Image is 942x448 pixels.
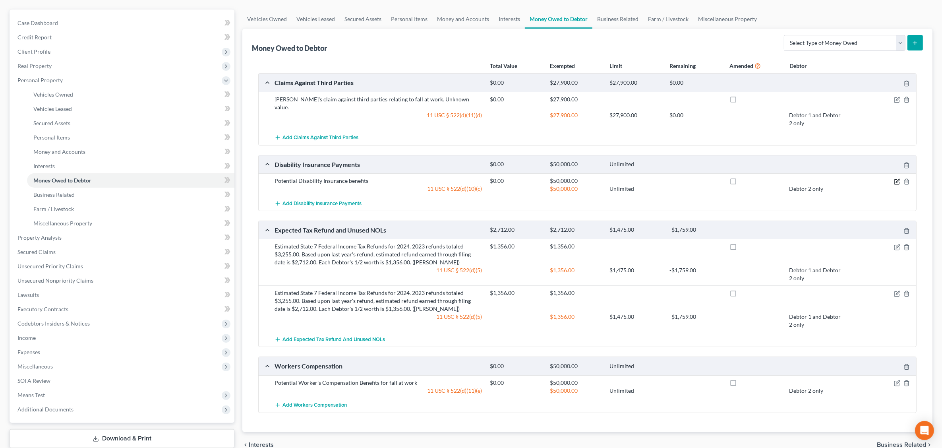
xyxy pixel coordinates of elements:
[27,188,234,202] a: Business Related
[33,105,72,112] span: Vehicles Leased
[877,442,926,448] span: Business Related
[546,242,606,250] div: $1,356.00
[249,442,274,448] span: Interests
[546,95,606,103] div: $27,900.00
[17,48,50,55] span: Client Profile
[10,429,234,448] a: Download & Print
[486,289,546,297] div: $1,356.00
[486,363,546,370] div: $0.00
[275,332,385,347] button: Add Expected Tax Refund and Unused NOLs
[926,442,932,448] i: chevron_right
[665,111,725,127] div: $0.00
[665,79,725,87] div: $0.00
[271,226,486,234] div: Expected Tax Refund and Unused NOLs
[785,266,845,282] div: Debtor 1 and Debtor 2 only
[33,220,92,227] span: Miscellaneous Property
[271,289,486,313] div: Estimated State 7 Federal Income Tax Refunds for 2024. 2023 refunds totaled $3,255.00. Based upon...
[550,62,575,69] strong: Exempted
[546,226,606,234] div: $2,712.00
[17,19,58,26] span: Case Dashboard
[546,387,606,395] div: $50,000.00
[271,160,486,169] div: Disability Insurance Payments
[17,306,68,312] span: Executory Contracts
[11,288,234,302] a: Lawsuits
[242,442,274,448] button: chevron_left Interests
[33,91,73,98] span: Vehicles Owned
[271,95,486,111] div: [PERSON_NAME]'s claim against third parties relating to fall at work. Unknown value.
[605,161,665,168] div: Unlimited
[546,79,606,87] div: $27,900.00
[33,163,55,169] span: Interests
[271,111,486,127] div: 11 USC § 522(d)(11)(d)
[785,185,845,193] div: Debtor 2 only
[605,79,665,87] div: $27,900.00
[494,10,525,29] a: Interests
[605,185,665,193] div: Unlimited
[17,263,83,270] span: Unsecured Priority Claims
[11,302,234,316] a: Executory Contracts
[33,134,70,141] span: Personal Items
[33,120,70,126] span: Secured Assets
[27,130,234,145] a: Personal Items
[592,10,643,29] a: Business Related
[271,185,486,193] div: 11 USC § 522(d)(10)(c)
[33,148,85,155] span: Money and Accounts
[486,79,546,87] div: $0.00
[486,226,546,234] div: $2,712.00
[486,177,546,185] div: $0.00
[282,135,358,141] span: Add Claims Against Third Parties
[271,387,486,395] div: 11 USC § 522(d)(11)(e)
[605,111,665,127] div: $27,900.00
[546,266,606,282] div: $1,356.00
[252,43,329,53] div: Money Owed to Debtor
[17,234,62,241] span: Property Analysis
[33,191,75,198] span: Business Related
[525,10,592,29] a: Money Owed to Debtor
[785,313,845,329] div: Debtor 1 and Debtor 2 only
[11,245,234,259] a: Secured Claims
[665,226,725,234] div: -$1,759.00
[11,273,234,288] a: Unsecured Nonpriority Claims
[33,206,74,212] span: Farm / Livestock
[27,102,234,116] a: Vehicles Leased
[271,362,486,370] div: Workers Compensation
[789,62,807,69] strong: Debtor
[546,185,606,193] div: $50,000.00
[605,363,665,370] div: Unlimited
[33,177,91,184] span: Money Owed to Debtor
[486,242,546,250] div: $1,356.00
[605,226,665,234] div: $1,475.00
[27,216,234,231] a: Miscellaneous Property
[665,266,725,282] div: -$1,759.00
[693,10,762,29] a: Miscellaneous Property
[27,145,234,159] a: Money and Accounts
[271,78,486,87] div: Claims Against Third Parties
[271,379,486,387] div: Potential Worker's Compensation Benefits for fall at work
[340,10,386,29] a: Secured Assets
[669,62,696,69] strong: Remaining
[546,161,606,168] div: $50,000.00
[546,177,606,185] div: $50,000.00
[17,277,93,284] span: Unsecured Nonpriority Claims
[17,406,74,413] span: Additional Documents
[546,379,606,387] div: $50,000.00
[242,442,249,448] i: chevron_left
[877,442,932,448] button: Business Related chevron_right
[610,62,623,69] strong: Limit
[275,196,362,211] button: Add Disability Insurance Payments
[546,111,606,127] div: $27,900.00
[17,334,36,341] span: Income
[282,336,385,343] span: Add Expected Tax Refund and Unused NOLs
[292,10,340,29] a: Vehicles Leased
[17,392,45,398] span: Means Test
[271,242,486,266] div: Estimated State 7 Federal Income Tax Refunds for 2024. 2023 refunds totaled $3,255.00. Based upon...
[11,30,234,45] a: Credit Report
[605,387,665,395] div: Unlimited
[282,402,347,409] span: Add Workers Compensation
[17,77,63,83] span: Personal Property
[785,387,845,395] div: Debtor 2 only
[386,10,432,29] a: Personal Items
[275,130,358,145] button: Add Claims Against Third Parties
[490,62,517,69] strong: Total Value
[11,231,234,245] a: Property Analysis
